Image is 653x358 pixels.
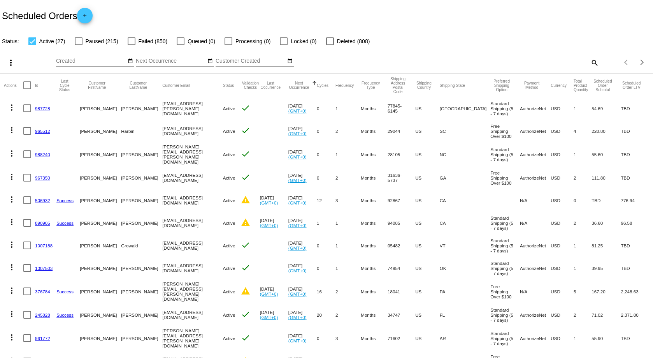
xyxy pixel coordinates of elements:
[335,166,361,189] mat-cell: 2
[288,291,307,296] a: (GMT+0)
[520,303,551,326] mat-cell: AuthorizeNet
[80,97,121,120] mat-cell: [PERSON_NAME]
[241,103,250,113] mat-icon: check
[520,212,551,234] mat-cell: N/A
[121,189,162,212] mat-cell: [PERSON_NAME]
[490,142,520,166] mat-cell: Standard Shipping (5 - 7 days)
[361,326,388,350] mat-cell: Months
[288,212,317,234] mat-cell: [DATE]
[223,106,235,111] span: Active
[490,97,520,120] mat-cell: Standard Shipping (5 - 7 days)
[7,103,16,112] mat-icon: more_vert
[241,286,250,296] mat-icon: warning
[440,97,491,120] mat-cell: [GEOGRAPHIC_DATA]
[80,212,121,234] mat-cell: [PERSON_NAME]
[241,240,250,250] mat-icon: check
[223,336,235,341] span: Active
[415,97,439,120] mat-cell: US
[317,303,335,326] mat-cell: 20
[361,212,388,234] mat-cell: Months
[490,120,520,142] mat-cell: Free Shipping Over $100
[121,234,162,257] mat-cell: Growald
[288,131,307,136] a: (GMT+0)
[7,125,16,135] mat-icon: more_vert
[128,58,133,64] mat-icon: date_range
[241,126,250,135] mat-icon: check
[35,312,50,317] a: 245828
[80,81,114,90] button: Change sorting for CustomerFirstName
[2,8,93,23] h2: Scheduled Orders
[520,189,551,212] mat-cell: N/A
[415,142,439,166] mat-cell: US
[35,83,38,88] button: Change sorting for Id
[121,142,162,166] mat-cell: [PERSON_NAME]
[288,154,307,159] a: (GMT+0)
[7,309,16,319] mat-icon: more_vert
[288,326,317,350] mat-cell: [DATE]
[260,212,288,234] mat-cell: [DATE]
[621,234,649,257] mat-cell: TBD
[288,166,317,189] mat-cell: [DATE]
[317,257,335,279] mat-cell: 0
[241,218,250,227] mat-icon: warning
[592,120,621,142] mat-cell: 220.80
[592,97,621,120] mat-cell: 54.69
[335,279,361,303] mat-cell: 2
[241,74,260,97] mat-header-cell: Validation Checks
[361,166,388,189] mat-cell: Months
[288,223,307,228] a: (GMT+0)
[388,279,415,303] mat-cell: 18041
[551,212,574,234] mat-cell: USD
[288,279,317,303] mat-cell: [DATE]
[80,279,121,303] mat-cell: [PERSON_NAME]
[317,97,335,120] mat-cell: 0
[621,97,649,120] mat-cell: TBD
[223,198,235,203] span: Active
[56,79,73,92] button: Change sorting for LastProcessingCycleId
[35,220,50,226] a: 890905
[361,81,381,90] button: Change sorting for FrequencyType
[388,97,415,120] mat-cell: 77845-6145
[7,240,16,249] mat-icon: more_vert
[621,303,649,326] mat-cell: 2,371.80
[551,326,574,350] mat-cell: USD
[207,58,213,64] mat-icon: date_range
[574,74,592,97] mat-header-cell: Total Product Quantity
[121,97,162,120] mat-cell: [PERSON_NAME]
[415,120,439,142] mat-cell: US
[361,120,388,142] mat-cell: Months
[80,326,121,350] mat-cell: [PERSON_NAME]
[317,83,328,88] button: Change sorting for Cycles
[440,326,491,350] mat-cell: AR
[551,257,574,279] mat-cell: USD
[335,83,354,88] button: Change sorting for Frequency
[574,142,592,166] mat-cell: 1
[551,234,574,257] mat-cell: USD
[288,338,307,343] a: (GMT+0)
[235,37,270,46] span: Processing (0)
[440,120,491,142] mat-cell: SC
[288,234,317,257] mat-cell: [DATE]
[551,279,574,303] mat-cell: USD
[574,326,592,350] mat-cell: 1
[56,220,74,226] a: Success
[490,79,513,92] button: Change sorting for PreferredShippingOption
[80,189,121,212] mat-cell: [PERSON_NAME]
[121,279,162,303] mat-cell: [PERSON_NAME]
[335,257,361,279] mat-cell: 1
[490,257,520,279] mat-cell: Standard Shipping (5 - 7 days)
[335,142,361,166] mat-cell: 1
[7,333,16,342] mat-icon: more_vert
[7,149,16,158] mat-icon: more_vert
[361,234,388,257] mat-cell: Months
[80,142,121,166] mat-cell: [PERSON_NAME]
[223,312,235,317] span: Active
[121,303,162,326] mat-cell: [PERSON_NAME]
[260,81,281,90] button: Change sorting for LastOccurrenceUtc
[621,257,649,279] mat-cell: TBD
[574,257,592,279] mat-cell: 1
[440,189,491,212] mat-cell: CA
[440,234,491,257] mat-cell: VT
[223,243,235,248] span: Active
[317,166,335,189] mat-cell: 0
